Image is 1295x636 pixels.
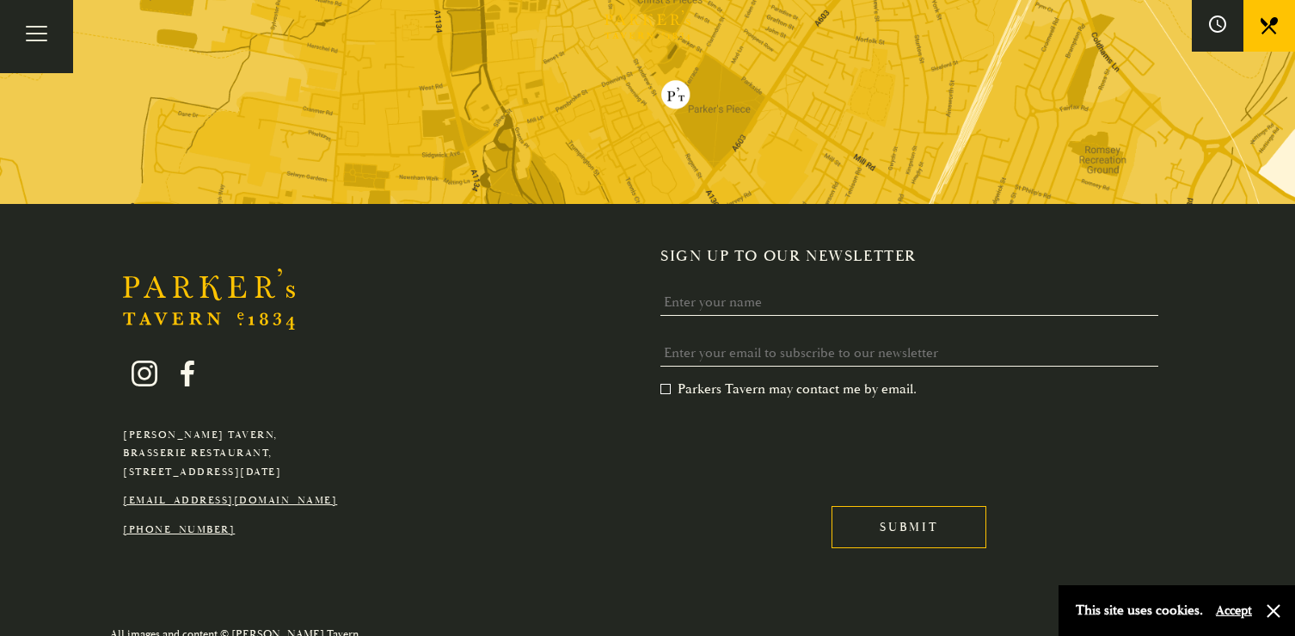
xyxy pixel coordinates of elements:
[660,380,917,398] label: Parkers Tavern may contact me by email.
[832,506,986,548] input: Submit
[660,411,922,479] iframe: reCAPTCHA
[1265,602,1282,620] button: Close and accept
[123,494,337,507] a: [EMAIL_ADDRESS][DOMAIN_NAME]
[123,426,337,482] p: [PERSON_NAME] Tavern, Brasserie Restaurant, [STREET_ADDRESS][DATE]
[660,289,1158,316] input: Enter your name
[123,523,235,536] a: [PHONE_NUMBER]
[660,340,1158,367] input: Enter your email to subscribe to our newsletter
[660,247,1172,266] h2: Sign up to our newsletter
[1076,598,1203,623] p: This site uses cookies.
[1216,602,1252,619] button: Accept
